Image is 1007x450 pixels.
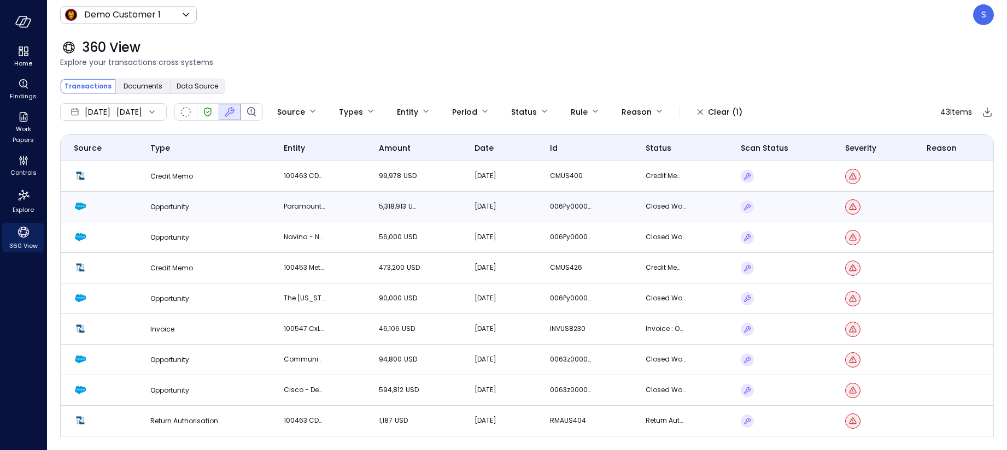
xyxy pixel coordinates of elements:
div: Fixed [741,200,754,214]
span: Reason [927,142,957,154]
p: 46,106 [379,323,420,334]
span: Home [14,58,32,69]
div: 360 View [2,223,44,252]
p: 0063z00001Jil5WAAR [550,354,591,365]
span: Credit Memo [150,171,193,181]
p: 100463 CDW Corporation (Partner) [284,415,325,426]
span: Credit Memo [150,263,193,273]
p: INVUS8230 [550,323,591,334]
div: Reason [622,103,652,121]
p: Closed Won (Booked) [646,354,687,365]
div: Fixed [741,262,754,275]
div: Status [511,103,537,121]
p: Cisco - demo Adv for Government [284,384,325,395]
p: [DATE] [475,262,516,273]
div: Types [339,103,363,121]
div: Rule [571,103,588,121]
p: 1,187 [379,415,420,426]
p: Demo Customer 1 [84,8,161,21]
p: Credit Memo : Fully Applied [646,170,687,181]
p: [DATE] [475,384,516,395]
p: CMUS426 [550,262,591,273]
img: Salesforce [74,353,87,366]
p: [DATE] [475,323,516,334]
span: Data Source [177,81,218,92]
div: Source [277,103,305,121]
p: [DATE] [475,415,516,426]
div: Controls [2,153,44,179]
div: Home [2,44,44,70]
span: Documents [124,81,162,92]
div: Fixed [741,323,754,336]
p: [DATE] [475,293,516,304]
div: Fixed [741,415,754,428]
p: Communications Data Group Inc - REN+EXP - AD [284,354,325,365]
span: Invoice [150,324,174,334]
div: Work Papers [2,109,44,146]
p: Navina - NB - AD | SN [284,232,325,242]
p: Closed Won (Booked) [646,293,687,304]
p: Credit Memo : Fully Applied [646,262,687,273]
span: Type [150,142,170,154]
img: Salesforce [74,383,87,396]
span: status [646,142,671,154]
p: [DATE] [475,201,516,212]
span: Opportunity [150,386,189,395]
div: Fixed [741,231,754,244]
img: Netsuite [74,261,87,274]
p: 006Py000005tbGzIAI [550,201,591,212]
span: USD [408,202,421,211]
p: [DATE] [475,170,516,181]
span: Opportunity [150,233,189,242]
img: Netsuite [74,169,87,182]
span: 43 Items [940,106,972,118]
span: [DATE] [85,106,110,118]
span: Opportunity [150,294,189,303]
div: Steve Sovik [973,4,994,25]
span: Return Authorisation [150,416,218,425]
div: Fixed [741,384,754,397]
span: Severity [845,142,876,154]
p: [DATE] [475,232,516,242]
span: amount [379,142,411,154]
span: USD [395,416,408,425]
p: 473,200 [379,262,420,273]
p: 0063z00001MoHjvAAF [550,384,591,395]
p: 100463 CDW Corporation (Partner) [284,170,325,181]
p: 006Py00000EZaq9IAD [550,232,591,242]
p: 56,000 [379,232,420,242]
p: The [US_STATE] Times - EXP - DA-BR [284,293,325,304]
div: Clear (1) [708,105,742,119]
div: Fixed [741,292,754,305]
span: USD [404,354,417,364]
span: USD [404,232,417,241]
div: Verified [201,105,214,119]
span: id [550,142,558,154]
div: Export to CSV [981,105,994,119]
div: Not Scanned [181,107,191,117]
img: Icon [65,8,78,21]
span: 360 View [9,240,38,251]
span: date [475,142,494,154]
div: Finding [245,105,258,119]
div: Period [452,103,477,121]
p: Invoice : Open [646,323,687,334]
span: Findings [10,91,37,102]
span: Transactions [65,81,112,92]
img: Salesforce [74,292,87,305]
div: Explore [2,186,44,216]
p: 594,812 [379,384,420,395]
img: Netsuite [74,414,87,427]
img: Salesforce [74,200,87,213]
span: Opportunity [150,202,189,211]
p: Closed Won (Booked) [646,201,687,212]
p: [DATE] [475,354,516,365]
span: USD [403,171,417,180]
p: S [981,8,986,21]
div: Fixed [741,353,754,366]
div: Fixed [741,170,754,183]
span: USD [404,293,417,303]
p: CMUS400 [550,170,591,181]
span: Source [74,142,102,154]
span: Work Papers [7,123,40,145]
